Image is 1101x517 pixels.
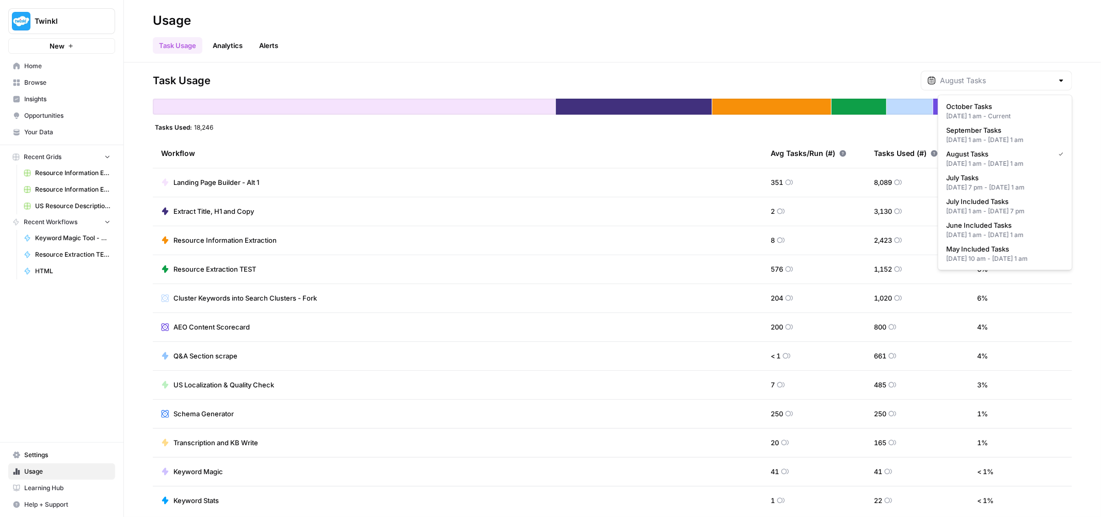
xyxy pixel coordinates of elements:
[947,196,1060,207] span: July Included Tasks
[977,293,988,303] span: 6 %
[977,495,994,506] span: < 1 %
[173,409,234,419] span: Schema Generator
[977,437,988,448] span: 1 %
[19,263,115,279] a: HTML
[771,437,779,448] span: 20
[947,135,1064,145] div: [DATE] 1 am - [DATE] 1 am
[771,264,783,274] span: 576
[771,177,783,187] span: 351
[977,351,988,361] span: 4 %
[24,500,110,509] span: Help + Support
[8,496,115,513] button: Help + Support
[206,37,249,54] a: Analytics
[12,12,30,30] img: Twinkl Logo
[947,112,1064,121] div: [DATE] 1 am - Current
[194,123,213,131] span: 18,246
[874,139,946,168] div: Tasks Used (#)
[24,111,110,120] span: Opportunities
[977,409,988,419] span: 1 %
[771,235,775,245] span: 8
[24,450,110,460] span: Settings
[947,125,1060,135] span: September Tasks
[161,466,223,477] a: Keyword Magic
[8,58,115,74] a: Home
[874,351,886,361] span: 661
[874,466,882,477] span: 41
[153,73,211,88] span: Task Usage
[874,177,892,187] span: 8,089
[8,91,115,107] a: Insights
[24,128,110,137] span: Your Data
[947,254,1064,263] div: [DATE] 10 am - [DATE] 1 am
[947,207,1064,216] div: [DATE] 1 am - [DATE] 7 pm
[24,95,110,104] span: Insights
[771,466,779,477] span: 41
[173,322,250,332] span: AEO Content Scorecard
[24,78,110,87] span: Browse
[771,139,847,168] div: Avg Tasks/Run (#)
[947,101,1060,112] span: October Tasks
[947,183,1064,192] div: [DATE] 7 pm - [DATE] 1 am
[35,250,110,259] span: Resource Extraction TEST
[947,149,1050,159] span: August Tasks
[771,380,775,390] span: 7
[8,214,115,230] button: Recent Workflows
[161,139,754,168] div: Workflow
[173,235,277,245] span: Resource Information Extraction
[977,322,988,332] span: 4 %
[947,244,1060,254] span: May Included Tasks
[19,181,115,198] a: Resource Information Extraction Grid (1)
[874,235,892,245] span: 2,423
[977,380,988,390] span: 3 %
[874,206,892,216] span: 3,130
[8,8,115,34] button: Workspace: Twinkl
[161,293,317,303] a: Cluster Keywords into Search Clusters - Fork
[161,235,277,245] a: Resource Information Extraction
[8,149,115,165] button: Recent Grids
[24,152,61,162] span: Recent Grids
[977,466,994,477] span: < 1 %
[874,322,886,332] span: 800
[173,293,317,303] span: Cluster Keywords into Search Clusters - Fork
[8,447,115,463] a: Settings
[874,437,886,448] span: 165
[8,74,115,91] a: Browse
[8,463,115,480] a: Usage
[253,37,284,54] a: Alerts
[35,201,110,211] span: US Resource Descriptions (1)
[874,495,882,506] span: 22
[35,267,110,276] span: HTML
[161,351,237,361] a: Q&A Section scrape
[8,107,115,124] a: Opportunities
[8,124,115,140] a: Your Data
[173,177,259,187] span: Landing Page Builder - Alt 1
[50,41,65,51] span: New
[8,480,115,496] a: Learning Hub
[19,230,115,246] a: Keyword Magic Tool - CSV
[173,466,223,477] span: Keyword Magic
[155,123,192,131] span: Tasks Used:
[173,380,274,390] span: US Localization & Quality Check
[874,264,892,274] span: 1,152
[771,409,783,419] span: 250
[35,233,110,243] span: Keyword Magic Tool - CSV
[771,293,783,303] span: 204
[173,206,254,216] span: Extract Title, H1 and Copy
[19,246,115,263] a: Resource Extraction TEST
[24,467,110,476] span: Usage
[161,177,259,187] a: Landing Page Builder - Alt 1
[153,37,202,54] a: Task Usage
[173,495,219,506] span: Keyword Stats
[173,264,256,274] span: Resource Extraction TEST
[771,495,775,506] span: 1
[161,206,254,216] a: Extract Title, H1 and Copy
[161,437,258,448] a: Transcription and KB Write
[24,217,77,227] span: Recent Workflows
[24,61,110,71] span: Home
[874,293,892,303] span: 1,020
[771,322,783,332] span: 200
[161,495,219,506] a: Keyword Stats
[35,185,110,194] span: Resource Information Extraction Grid (1)
[947,220,1060,230] span: June Included Tasks
[874,409,886,419] span: 250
